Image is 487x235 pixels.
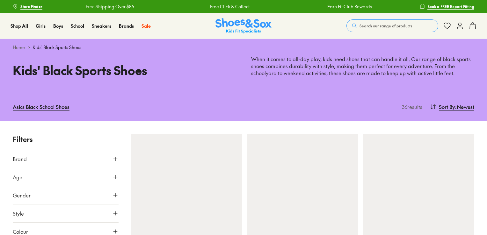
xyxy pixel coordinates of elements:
a: Sale [142,23,151,29]
button: Age [13,168,119,186]
h1: Kids' Black Sports Shoes [13,61,236,79]
a: Home [13,44,25,51]
p: 36 results [399,103,422,110]
a: Free Click & Collect [36,3,76,10]
span: Sort By [439,103,455,110]
button: Sort By:Newest [430,100,474,114]
a: Sneakers [92,23,111,29]
a: Free Click & Collect [396,3,435,10]
a: Book a FREE Expert Fitting [420,1,474,12]
a: Asics Black School Shoes [13,100,69,114]
div: > [13,44,474,51]
a: Boys [53,23,63,29]
a: Store Finder [13,1,42,12]
span: Brand [13,155,27,163]
span: Kids' Black Sports Shoes [33,44,81,51]
a: Shop All [11,23,28,29]
span: Age [13,173,22,181]
button: Brand [13,150,119,168]
img: SNS_Logo_Responsive.svg [215,18,272,34]
span: Book a FREE Expert Fitting [427,4,474,9]
a: Girls [36,23,46,29]
p: Filters [13,134,119,145]
a: Earn Fit Club Rewards [154,3,198,10]
span: Style [13,210,24,217]
p: When it comes to all-day play, kids need shoes that can handle it all. Our range of black sports ... [251,56,474,77]
a: Shoes & Sox [215,18,272,34]
button: Search our range of products [346,19,438,32]
button: Style [13,204,119,222]
a: Brands [119,23,134,29]
span: Gender [13,191,31,199]
a: Free Shipping Over $85 [272,3,320,10]
button: Gender [13,186,119,204]
span: Store Finder [20,4,42,9]
a: School [71,23,84,29]
span: Search our range of products [360,23,412,29]
span: : Newest [455,103,474,110]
